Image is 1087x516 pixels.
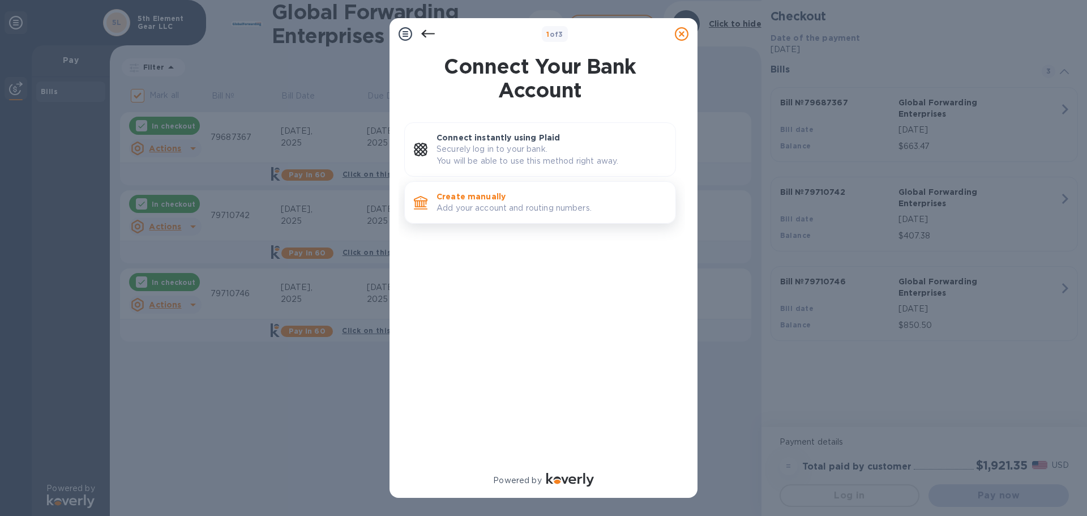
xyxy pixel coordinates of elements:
[546,30,563,39] b: of 3
[436,202,666,214] p: Add your account and routing numbers.
[493,475,541,487] p: Powered by
[436,143,666,167] p: Securely log in to your bank. You will be able to use this method right away.
[436,132,666,143] p: Connect instantly using Plaid
[436,191,666,202] p: Create manually
[400,54,681,102] h1: Connect Your Bank Account
[546,473,594,487] img: Logo
[546,30,549,39] span: 1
